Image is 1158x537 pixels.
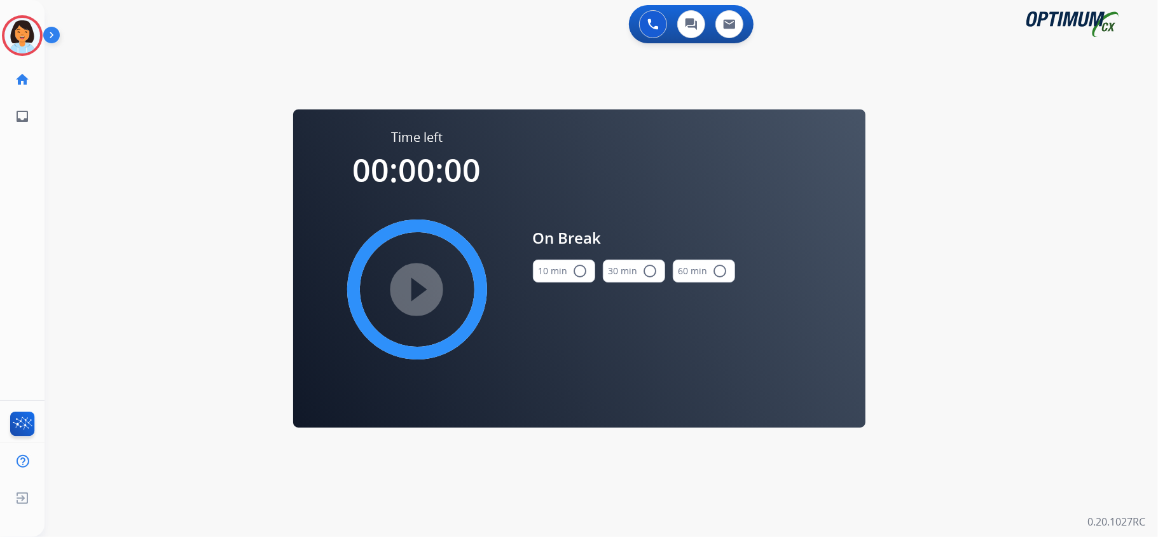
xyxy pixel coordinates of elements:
span: Time left [391,129,443,146]
span: 00:00:00 [353,148,481,192]
button: 60 min [673,260,735,282]
span: On Break [533,227,735,249]
button: 10 min [533,260,595,282]
p: 0.20.1027RC [1087,514,1145,529]
mat-icon: home [15,72,30,87]
mat-icon: inbox [15,109,30,124]
button: 30 min [603,260,665,282]
img: avatar [4,18,40,53]
mat-icon: radio_button_unchecked [713,263,728,279]
mat-icon: radio_button_unchecked [573,263,588,279]
mat-icon: radio_button_unchecked [643,263,658,279]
